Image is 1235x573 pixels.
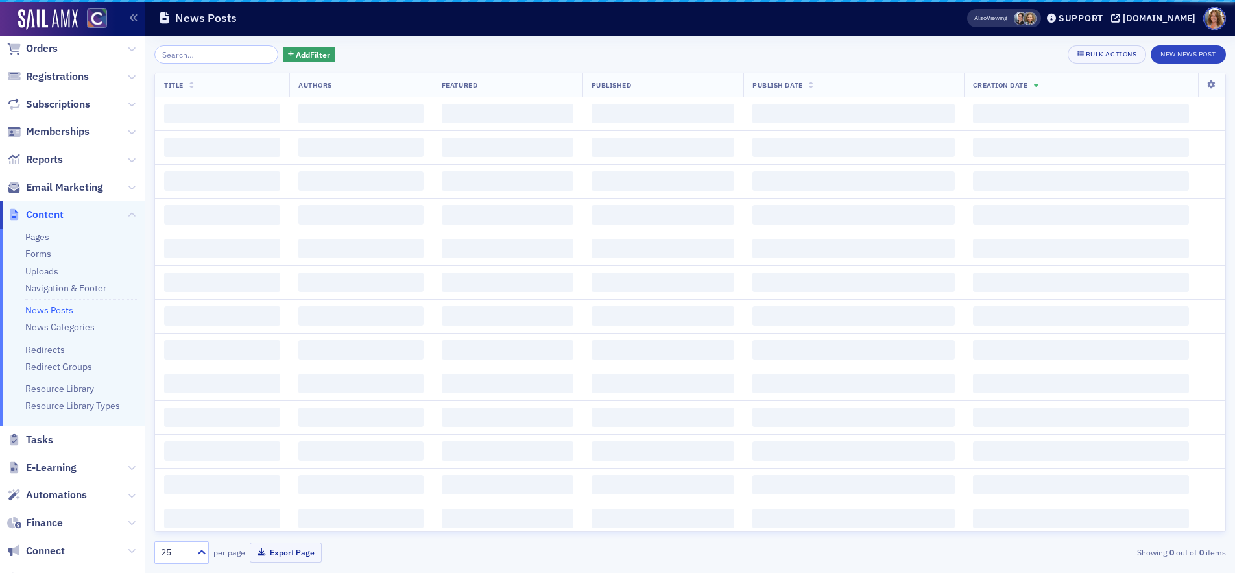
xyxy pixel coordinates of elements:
span: ‌ [973,374,1189,393]
span: ‌ [298,374,424,393]
span: ‌ [298,340,424,360]
a: Resource Library Types [25,400,120,411]
span: ‌ [442,171,573,191]
button: New News Post [1151,45,1226,64]
span: ‌ [592,205,735,225]
span: Orders [26,42,58,56]
span: ‌ [752,239,954,258]
span: ‌ [298,205,424,225]
span: ‌ [442,441,573,461]
strong: 0 [1197,546,1206,558]
a: Redirect Groups [25,361,92,372]
button: [DOMAIN_NAME] [1111,14,1200,23]
span: ‌ [752,509,954,528]
span: ‌ [973,340,1189,360]
span: ‌ [592,273,735,292]
span: ‌ [752,340,954,360]
strong: 0 [1167,546,1176,558]
span: Tasks [26,433,53,447]
span: ‌ [592,306,735,326]
span: ‌ [973,273,1189,292]
span: Lindsay Moore [1023,12,1037,25]
a: View Homepage [78,8,107,30]
span: ‌ [164,239,280,258]
span: ‌ [442,306,573,326]
span: ‌ [973,408,1189,427]
a: Finance [7,516,63,530]
a: Tasks [7,433,53,447]
span: ‌ [973,205,1189,225]
span: ‌ [973,104,1189,123]
a: Automations [7,488,87,502]
a: News Categories [25,321,95,333]
a: Subscriptions [7,97,90,112]
label: per page [213,546,245,558]
span: ‌ [164,509,280,528]
span: ‌ [164,475,280,494]
div: [DOMAIN_NAME] [1123,12,1195,24]
a: Orders [7,42,58,56]
a: Forms [25,248,51,260]
span: Authors [298,80,332,90]
h1: News Posts [175,10,237,26]
span: Finance [26,516,63,530]
span: ‌ [442,205,573,225]
span: ‌ [752,171,954,191]
span: ‌ [164,306,280,326]
span: ‌ [752,441,954,461]
span: ‌ [298,104,424,123]
span: Published [592,80,632,90]
a: Reports [7,152,63,167]
a: News Posts [25,304,73,316]
span: Creation Date [973,80,1028,90]
span: ‌ [298,138,424,157]
a: SailAMX [18,9,78,30]
span: Connect [26,544,65,558]
span: ‌ [592,475,735,494]
span: ‌ [164,340,280,360]
a: Registrations [7,69,89,84]
span: Email Marketing [26,180,103,195]
span: ‌ [442,273,573,292]
span: Automations [26,488,87,502]
span: ‌ [752,475,954,494]
span: Featured [442,80,477,90]
a: Connect [7,544,65,558]
div: Also [974,14,987,22]
span: ‌ [442,374,573,393]
a: Pages [25,231,49,243]
span: ‌ [442,475,573,494]
span: Title [164,80,184,90]
a: New News Post [1151,47,1226,59]
span: ‌ [442,239,573,258]
div: 25 [161,546,189,559]
button: Export Page [250,543,322,563]
span: Subscriptions [26,97,90,112]
span: ‌ [973,441,1189,461]
a: Resource Library [25,383,94,395]
span: ‌ [298,509,424,528]
span: ‌ [442,408,573,427]
span: ‌ [442,340,573,360]
span: ‌ [592,138,735,157]
span: ‌ [592,374,735,393]
span: ‌ [442,104,573,123]
span: ‌ [442,138,573,157]
span: ‌ [752,306,954,326]
span: Publish Date [752,80,802,90]
span: Viewing [974,14,1007,23]
span: ‌ [164,273,280,292]
span: ‌ [164,104,280,123]
span: ‌ [298,273,424,292]
span: ‌ [592,509,735,528]
span: ‌ [752,273,954,292]
span: Profile [1203,7,1226,30]
span: ‌ [973,171,1189,191]
div: Showing out of items [878,546,1226,558]
span: Registrations [26,69,89,84]
button: AddFilter [283,47,336,63]
span: ‌ [752,138,954,157]
a: Email Marketing [7,180,103,195]
a: Content [7,208,64,222]
span: ‌ [298,441,424,461]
